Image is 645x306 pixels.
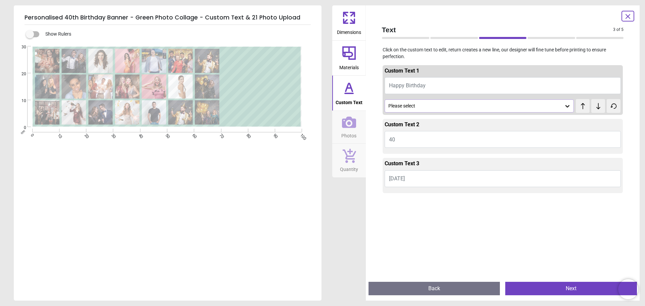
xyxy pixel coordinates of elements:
[385,131,621,148] button: 40
[382,25,613,35] span: Text
[385,121,419,128] span: Custom Text 2
[618,279,638,299] iframe: Brevo live chat
[613,27,623,33] span: 3 of 5
[13,98,26,104] span: 10
[377,47,629,60] p: Click on the custom text to edit, return creates a new line, our designer will fine tune before p...
[30,30,321,38] div: Show Rulers
[339,61,359,71] span: Materials
[332,5,366,40] button: Dimensions
[505,282,637,295] button: Next
[389,136,395,143] span: 40
[389,175,405,182] span: [DATE]
[25,11,311,25] h5: Personalised 40th Birthday Banner - Green Photo Collage - Custom Text & 21 Photo Upload
[13,44,26,50] span: 30
[385,170,621,187] button: [DATE]
[388,103,564,109] div: Please select
[389,82,426,89] span: Happy Birthday
[385,77,621,94] button: Happy Birthday
[341,129,356,139] span: Photos
[340,163,358,173] span: Quantity
[332,41,366,76] button: Materials
[13,125,26,131] span: 0
[369,282,500,295] button: Back
[385,68,419,74] span: Custom Text 1
[385,160,419,167] span: Custom Text 3
[337,26,361,36] span: Dimensions
[13,71,26,77] span: 20
[332,76,366,111] button: Custom Text
[332,144,366,177] button: Quantity
[332,111,366,144] button: Photos
[336,96,362,106] span: Custom Text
